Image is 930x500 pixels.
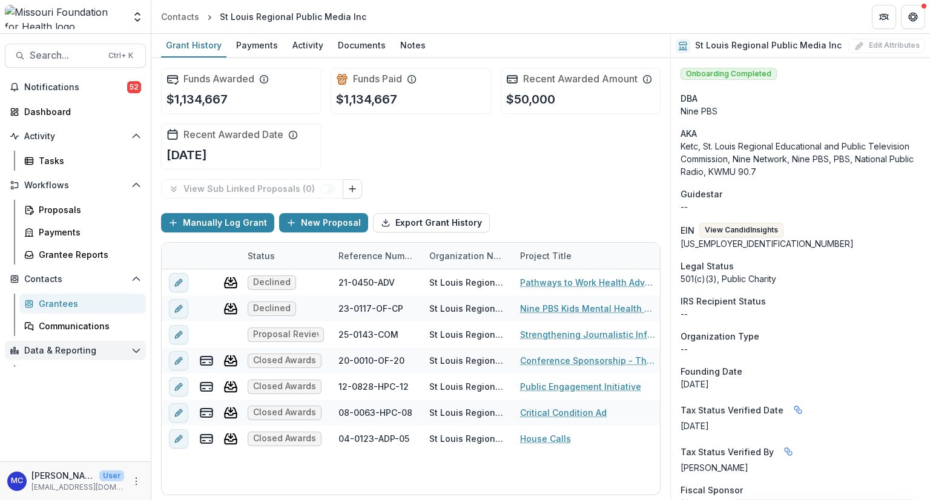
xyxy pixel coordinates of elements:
button: edit [169,273,188,292]
p: -- [681,343,920,355]
span: DBA [681,92,697,105]
a: Public Engagement Initiative [520,380,641,393]
span: Closed Awards [253,433,316,444]
a: Critical Condition Ad [520,406,607,419]
a: Payments [19,222,146,242]
span: Tax Status Verified Date [681,404,783,416]
span: Closed Awards [253,407,316,418]
img: Missouri Foundation for Health logo [5,5,124,29]
div: St Louis Regional Public Media Inc [429,432,506,445]
span: Data & Reporting [24,346,127,356]
button: Linked binding [788,400,808,419]
div: Project Title [513,243,664,269]
p: $50,000 [506,90,555,108]
div: 21-0450-ADV [338,276,395,289]
button: Link Grants [343,179,362,199]
button: More [129,474,143,488]
span: Declined [253,277,291,288]
div: 08-0063-HPC-08 [338,406,412,419]
a: Grant History [161,34,226,58]
div: Contacts [161,10,199,23]
button: edit [169,377,188,396]
p: [PERSON_NAME] [681,461,920,474]
div: -- [681,200,920,213]
span: Legal Status [681,260,734,272]
h2: Funds Paid [353,73,402,85]
span: Declined [253,303,291,314]
a: House Calls [520,432,571,445]
div: Grant History [161,36,226,54]
div: Reference Number [331,243,422,269]
button: Open Activity [5,127,146,146]
div: 501(c)(3), Public Charity [681,272,920,285]
div: Nine PBS [681,105,920,117]
span: IRS Recipient Status [681,295,766,308]
a: Grantee Reports [19,245,146,265]
a: Conference Sponsorship - The Magnificent Theater of Life: How to Prepare for the Final Act [520,354,657,367]
div: Activity [288,36,328,54]
a: Grantees [19,294,146,314]
button: edit [169,429,188,449]
div: Project Title [513,249,579,262]
p: [PERSON_NAME] [31,469,94,482]
button: view-payments [199,432,214,446]
p: $1,134,667 [167,90,228,108]
span: AKA [681,127,697,140]
a: Contacts [156,8,204,25]
button: Edit Attributes [849,39,925,53]
a: Nine PBS Kids Mental Health Community Initiative [520,302,657,315]
span: Workflows [24,180,127,191]
a: Payments [231,34,283,58]
span: Tax Status Verified By [681,446,774,458]
button: Manually Log Grant [161,213,274,232]
button: edit [169,403,188,423]
div: Ctrl + K [106,49,136,62]
p: [DATE] [681,419,920,432]
span: Founding Date [681,365,742,378]
div: Tasks [39,154,136,167]
div: 04-0123-ADP-05 [338,432,409,445]
h2: Recent Awarded Amount [523,73,638,85]
a: Proposals [19,200,146,220]
div: 20-0010-OF-20 [338,354,404,367]
div: Payments [39,226,136,238]
div: St Louis Regional Public Media Inc [429,302,506,315]
div: [DATE] [681,378,920,390]
h2: Recent Awarded Date [183,129,283,140]
button: View CandidInsights [699,223,783,237]
div: Grantee Reports [39,248,136,261]
button: Open entity switcher [129,5,146,29]
div: Status [240,243,331,269]
div: Documents [333,36,391,54]
button: view-payments [199,354,214,368]
div: Proposals [39,203,136,216]
a: Strengthening Journalistic Infrastructure [520,328,657,341]
button: Partners [872,5,896,29]
button: Search... [5,44,146,68]
div: Payments [231,36,283,54]
div: Organization Name [422,243,513,269]
span: Onboarding Completed [681,68,777,80]
span: Guidestar [681,188,722,200]
span: Organization Type [681,330,759,343]
div: [US_EMPLOYER_IDENTIFICATION_NUMBER] [681,237,920,250]
span: Search... [30,50,101,61]
button: Open Contacts [5,269,146,289]
p: [EMAIL_ADDRESS][DOMAIN_NAME] [31,482,124,493]
div: 25-0143-COM [338,328,398,341]
a: Tasks [19,151,146,171]
div: Communications [39,320,136,332]
p: [DATE] [167,146,207,164]
button: Notifications52 [5,77,146,97]
div: 23-0117-OF-CP [338,302,403,315]
div: -- [681,308,920,320]
a: Dashboard [5,102,146,122]
a: Documents [333,34,391,58]
span: Closed Awards [253,381,316,392]
div: Grantees [39,297,136,310]
nav: breadcrumb [156,8,371,25]
a: Communications [19,316,146,336]
button: View Sub Linked Proposals (0) [161,179,343,199]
